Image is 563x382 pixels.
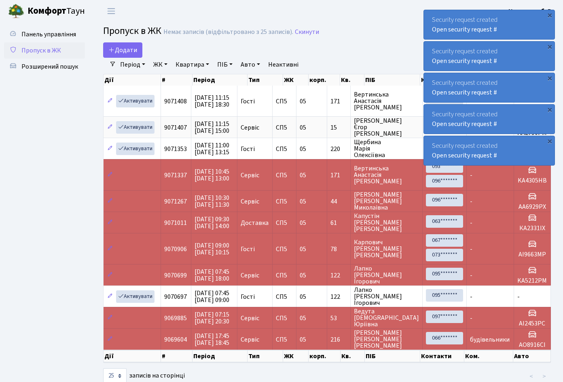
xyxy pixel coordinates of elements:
span: - [470,314,472,323]
span: СП5 [276,294,293,300]
span: Таун [28,4,85,18]
a: Панель управління [4,26,85,42]
a: Скинути [295,28,319,36]
span: [PERSON_NAME] [PERSON_NAME] [PERSON_NAME] [354,330,419,349]
b: Комфорт [28,4,66,17]
div: Security request created [424,42,555,71]
img: logo.png [8,3,24,19]
div: Немає записів (відфільтровано з 25 записів). [163,28,293,36]
div: Security request created [424,136,555,165]
span: Пропуск в ЖК [103,24,161,38]
a: Активувати [116,143,155,155]
span: 05 [300,123,306,132]
span: 9070699 [164,271,187,280]
th: Кв. [341,350,365,362]
span: 61 [330,220,347,226]
span: [DATE] 07:45 [DATE] 09:00 [195,289,229,304]
span: 05 [300,314,306,323]
span: - [517,292,520,301]
span: СП5 [276,198,293,205]
th: # [161,350,192,362]
span: 9071353 [164,145,187,153]
span: 05 [300,197,306,206]
a: Open security request # [432,120,497,128]
a: Open security request # [432,151,497,160]
h5: KA4305HB [517,177,547,185]
span: [DATE] 11:00 [DATE] 13:15 [195,141,229,157]
span: 05 [300,335,306,344]
th: корп. [309,74,341,86]
th: ПІБ [365,350,420,362]
span: [DATE] 09:00 [DATE] 10:15 [195,241,229,257]
a: Розширений пошук [4,59,85,75]
span: Щербина Марія Олексіївна [354,139,419,158]
h5: КА2331ІХ [517,225,547,232]
span: СП5 [276,246,293,252]
span: - [470,245,472,254]
a: Консьєрж б. 5. [508,6,553,16]
span: [PERSON_NAME] Єгор [PERSON_NAME] [354,118,419,137]
th: # [161,74,192,86]
span: будівельники [470,335,510,344]
span: - [470,197,472,206]
span: 15 [330,124,347,131]
span: 05 [300,145,306,153]
th: ЖК [283,74,309,86]
span: 44 [330,198,347,205]
h5: АІ9663МР [517,251,547,258]
span: Сервіс [241,315,259,321]
span: СП5 [276,124,293,131]
div: Security request created [424,10,555,39]
h5: AA6929PX [517,203,547,211]
span: 216 [330,336,347,343]
a: Open security request # [432,25,497,34]
span: [DATE] 09:30 [DATE] 14:00 [195,215,229,231]
th: ПІБ [364,74,420,86]
span: - [470,171,472,180]
a: Активувати [116,95,155,107]
span: 9071337 [164,171,187,180]
span: Лапко [PERSON_NAME] Ігорович [354,287,419,306]
th: Дії [104,74,161,86]
span: Вертинська Анастасія [PERSON_NAME] [354,165,419,185]
span: 05 [300,97,306,106]
span: Додати [108,46,137,55]
span: Вертинська Анастасія [PERSON_NAME] [354,91,419,111]
div: × [546,74,554,82]
span: 05 [300,171,306,180]
span: Розширений пошук [21,62,78,71]
span: 9071011 [164,218,187,227]
span: Гості [241,246,255,252]
span: Карпович [PERSON_NAME] [PERSON_NAME] [354,239,419,258]
span: [DATE] 11:15 [DATE] 18:30 [195,93,229,109]
th: Контакти [420,74,465,86]
th: Авто [513,350,551,362]
div: × [546,137,554,145]
th: ЖК [283,350,309,362]
span: Сервіс [241,124,259,131]
span: 9071267 [164,197,187,206]
a: Авто [237,58,263,71]
span: 9069885 [164,314,187,323]
span: Гості [241,146,255,152]
th: Контакти [420,350,465,362]
span: СП5 [276,272,293,279]
h5: KA5212PM [517,277,547,285]
span: 53 [330,315,347,321]
span: 171 [330,98,347,105]
th: Період [193,350,248,362]
a: Open security request # [432,57,497,65]
span: 9071408 [164,97,187,106]
span: 05 [300,245,306,254]
span: СП5 [276,172,293,178]
div: × [546,105,554,113]
a: ЖК [150,58,171,71]
span: [DATE] 10:30 [DATE] 11:30 [195,193,229,209]
span: - [470,292,472,301]
button: Переключити навігацію [101,4,121,18]
span: [PERSON_NAME] [PERSON_NAME] Миколаівна [354,191,419,211]
span: 05 [300,218,306,227]
div: Security request created [424,73,555,102]
span: СП5 [276,315,293,321]
span: СП5 [276,98,293,105]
